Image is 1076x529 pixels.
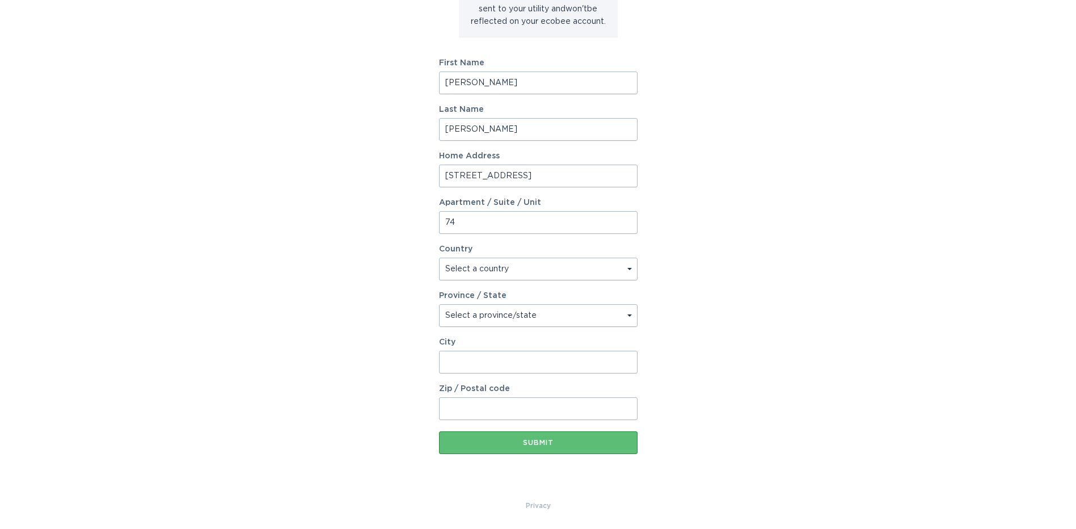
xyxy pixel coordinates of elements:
label: Last Name [439,106,638,114]
a: Privacy Policy & Terms of Use [526,499,551,512]
label: First Name [439,59,638,67]
button: Submit [439,431,638,454]
label: Zip / Postal code [439,385,638,393]
label: Home Address [439,152,638,160]
label: Province / State [439,292,507,300]
label: Country [439,245,472,253]
label: Apartment / Suite / Unit [439,199,638,207]
label: City [439,338,638,346]
div: Submit [445,439,632,446]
